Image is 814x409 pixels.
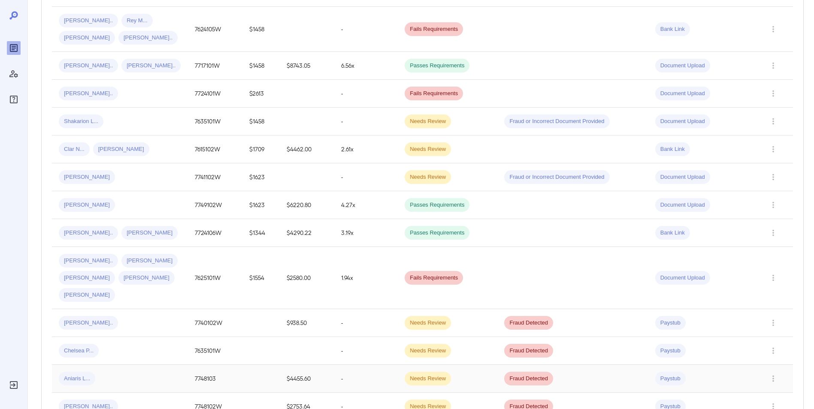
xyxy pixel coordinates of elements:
[280,135,334,163] td: $4462.00
[334,135,398,163] td: 2.61x
[280,52,334,80] td: $8743.05
[280,191,334,219] td: $6220.80
[280,365,334,393] td: $4455.60
[405,90,463,98] span: Fails Requirements
[280,247,334,309] td: $2580.00
[405,375,451,383] span: Needs Review
[334,337,398,365] td: -
[59,173,115,181] span: [PERSON_NAME]
[121,257,178,265] span: [PERSON_NAME]
[59,291,115,299] span: [PERSON_NAME]
[59,319,118,327] span: [PERSON_NAME]..
[766,170,780,184] button: Row Actions
[655,145,690,153] span: Bank Link
[766,316,780,330] button: Row Actions
[118,34,178,42] span: [PERSON_NAME]..
[334,219,398,247] td: 3.19x
[188,247,242,309] td: 7625101W
[334,108,398,135] td: -
[766,226,780,240] button: Row Actions
[766,87,780,100] button: Row Actions
[121,229,178,237] span: [PERSON_NAME]
[334,52,398,80] td: 6.56x
[405,229,469,237] span: Passes Requirements
[188,163,242,191] td: 7741102W
[188,309,242,337] td: 7740102W
[188,7,242,52] td: 7624105W
[766,114,780,128] button: Row Actions
[242,191,280,219] td: $1623
[59,117,103,126] span: Shakarion L...
[121,17,152,25] span: Rey M...
[59,62,118,70] span: [PERSON_NAME]..
[188,80,242,108] td: 7724101W
[121,62,181,70] span: [PERSON_NAME]..
[59,145,90,153] span: Clar N...
[242,219,280,247] td: $1344
[655,274,710,282] span: Document Upload
[655,201,710,209] span: Document Upload
[766,59,780,72] button: Row Actions
[242,7,280,52] td: $1458
[766,142,780,156] button: Row Actions
[766,198,780,212] button: Row Actions
[242,52,280,80] td: $1458
[242,108,280,135] td: $1458
[188,108,242,135] td: 7635101W
[655,319,686,327] span: Paystub
[504,319,553,327] span: Fraud Detected
[242,163,280,191] td: $1623
[766,22,780,36] button: Row Actions
[655,62,710,70] span: Document Upload
[188,337,242,365] td: 7635101W
[405,201,469,209] span: Passes Requirements
[59,274,115,282] span: [PERSON_NAME]
[59,375,95,383] span: Aniaris L...
[766,372,780,385] button: Row Actions
[504,347,553,355] span: Fraud Detected
[334,365,398,393] td: -
[188,135,242,163] td: 7615102W
[59,90,118,98] span: [PERSON_NAME]..
[655,173,710,181] span: Document Upload
[405,274,463,282] span: Fails Requirements
[504,375,553,383] span: Fraud Detected
[59,229,118,237] span: [PERSON_NAME]..
[59,201,115,209] span: [PERSON_NAME]
[7,67,21,81] div: Manage Users
[334,163,398,191] td: -
[405,145,451,153] span: Needs Review
[334,80,398,108] td: -
[242,80,280,108] td: $2613
[59,257,118,265] span: [PERSON_NAME]..
[7,378,21,392] div: Log Out
[7,41,21,55] div: Reports
[405,173,451,181] span: Needs Review
[504,117,609,126] span: Fraud or Incorrect Document Provided
[405,25,463,33] span: Fails Requirements
[59,17,118,25] span: [PERSON_NAME]..
[242,135,280,163] td: $1709
[188,365,242,393] td: 7748103
[280,219,334,247] td: $4290.22
[405,117,451,126] span: Needs Review
[655,117,710,126] span: Document Upload
[334,309,398,337] td: -
[93,145,149,153] span: [PERSON_NAME]
[334,247,398,309] td: 1.94x
[334,7,398,52] td: -
[280,309,334,337] td: $938.50
[405,62,469,70] span: Passes Requirements
[7,93,21,106] div: FAQ
[655,375,686,383] span: Paystub
[242,247,280,309] td: $1554
[188,52,242,80] td: 7717101W
[188,219,242,247] td: 7724106W
[59,347,99,355] span: Chelsea P...
[766,344,780,358] button: Row Actions
[118,274,175,282] span: [PERSON_NAME]
[405,319,451,327] span: Needs Review
[59,34,115,42] span: [PERSON_NAME]
[655,25,690,33] span: Bank Link
[766,271,780,285] button: Row Actions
